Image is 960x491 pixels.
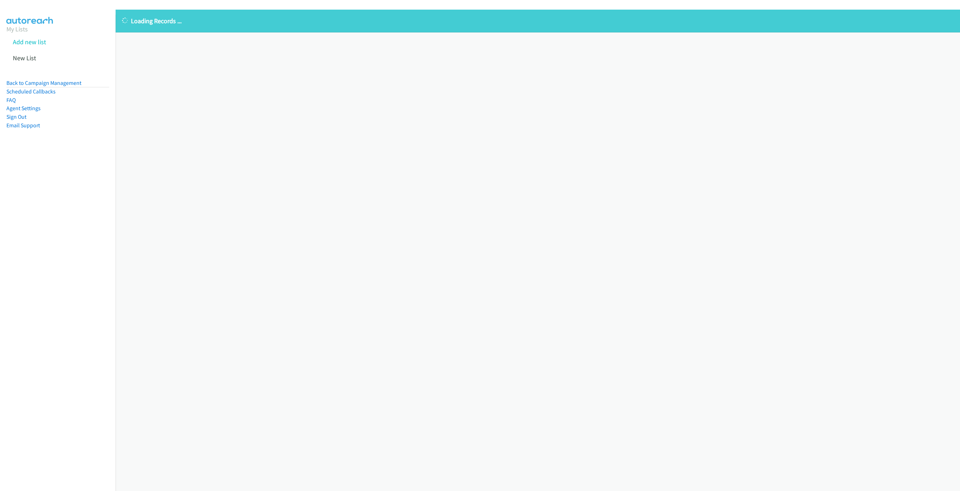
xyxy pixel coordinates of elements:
a: Add new list [13,38,46,46]
a: Scheduled Callbacks [6,88,56,95]
a: Sign Out [6,113,26,120]
a: Agent Settings [6,105,41,112]
a: FAQ [6,97,16,103]
a: Back to Campaign Management [6,80,81,86]
a: Email Support [6,122,40,129]
a: My Lists [6,25,28,33]
p: Loading Records ... [122,16,954,26]
a: New List [13,54,36,62]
